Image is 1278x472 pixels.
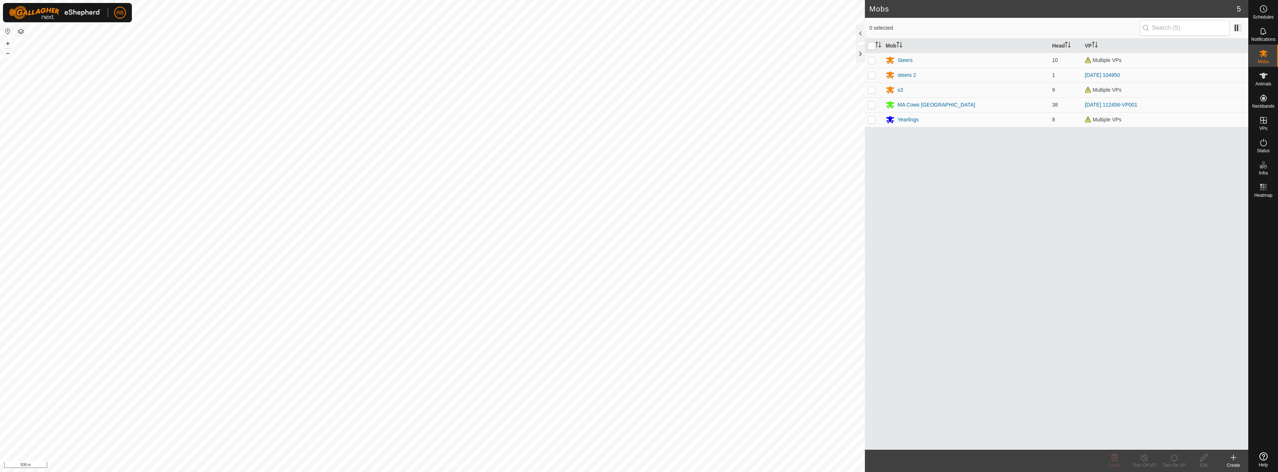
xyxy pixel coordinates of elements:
span: Multiple VPs [1085,57,1122,63]
div: Turn Off VP [1129,462,1159,469]
span: Animals [1255,82,1271,86]
button: Map Layers [16,27,25,36]
span: Notifications [1251,37,1275,42]
button: + [3,39,12,48]
span: Infra [1259,171,1268,175]
th: Mob [883,39,1049,53]
span: 10 [1052,57,1058,63]
a: Contact Us [440,462,462,469]
span: Help [1259,463,1268,467]
p-sorticon: Activate to sort [896,43,902,49]
span: 9 [1052,87,1055,93]
span: Delete [1108,463,1121,468]
p-sorticon: Activate to sort [875,43,881,49]
span: Mobs [1258,59,1269,64]
span: Heatmap [1254,193,1272,198]
span: 0 selected [869,24,1140,32]
span: 8 [1052,117,1055,123]
a: [DATE] 112456-VP001 [1085,102,1137,108]
div: MA Cows [GEOGRAPHIC_DATA] [898,101,975,109]
span: Schedules [1253,15,1274,19]
span: Multiple VPs [1085,87,1122,93]
div: Turn On VP [1159,462,1189,469]
span: 1 [1052,72,1055,78]
p-sorticon: Activate to sort [1092,43,1098,49]
div: steers 2 [898,71,916,79]
div: Steers [898,56,912,64]
a: [DATE] 104950 [1085,72,1120,78]
a: Help [1249,449,1278,470]
span: 5 [1237,3,1241,14]
span: 38 [1052,102,1058,108]
a: Privacy Policy [403,462,431,469]
h2: Mobs [869,4,1237,13]
button: – [3,49,12,58]
div: s3 [898,86,903,94]
span: RB [116,9,123,17]
img: Gallagher Logo [9,6,102,19]
span: VPs [1259,126,1267,131]
div: Edit [1189,462,1219,469]
p-sorticon: Activate to sort [1065,43,1071,49]
div: Yearlings [898,116,919,124]
th: Head [1049,39,1082,53]
div: Create [1219,462,1248,469]
input: Search (S) [1140,20,1230,36]
button: Reset Map [3,27,12,36]
span: Status [1257,149,1269,153]
span: Neckbands [1252,104,1274,108]
span: Multiple VPs [1085,117,1122,123]
th: VP [1082,39,1248,53]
